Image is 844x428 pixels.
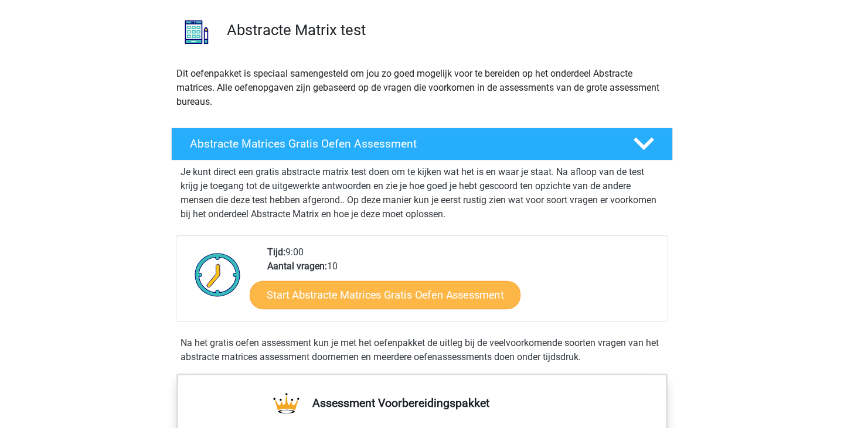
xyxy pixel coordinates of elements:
h4: Abstracte Matrices Gratis Oefen Assessment [190,137,614,150]
p: Je kunt direct een gratis abstracte matrix test doen om te kijken wat het is en waar je staat. Na... [181,165,663,221]
div: 9:00 10 [258,245,667,321]
img: abstracte matrices [172,7,222,57]
b: Tijd: [267,246,285,258]
a: Start Abstracte Matrices Gratis Oefen Assessment [250,280,520,309]
img: Klok [188,245,247,304]
p: Dit oefenpakket is speciaal samengesteld om jou zo goed mogelijk voor te bereiden op het onderdee... [176,67,668,109]
a: Abstracte Matrices Gratis Oefen Assessment [166,128,678,160]
div: Na het gratis oefen assessment kun je met het oefenpakket de uitleg bij de veelvoorkomende soorte... [176,336,668,364]
h3: Abstracte Matrix test [227,21,663,39]
b: Aantal vragen: [267,261,327,272]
